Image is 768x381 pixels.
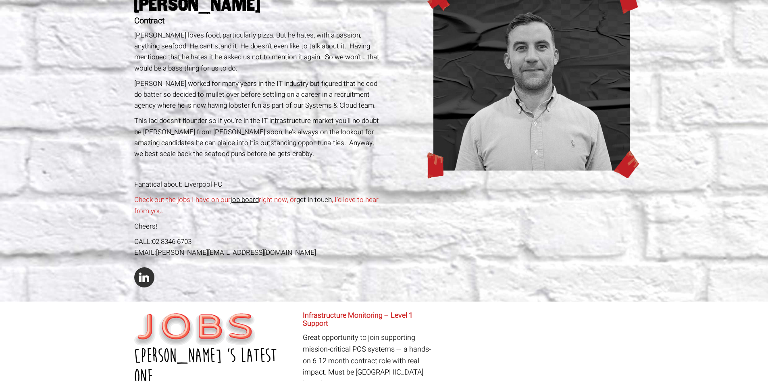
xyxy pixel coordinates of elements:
img: Jobs [134,313,255,346]
a: job board [231,195,259,205]
p: This lad doesn’t flounder so if you’re in the IT infrastructure market you’ll no doubt be [PERSON... [134,115,381,159]
p: Cheers! [134,221,381,232]
a: get in touch [296,195,332,205]
div: EMAIL: [134,247,381,258]
h2: Contract [134,17,381,25]
h6: Infrastructure Monitoring – Level 1 Support [303,312,433,328]
div: CALL: [134,236,381,247]
p: [PERSON_NAME] loves food, particularly pizza. But he hates, with a passion, anything seafood. He ... [134,30,381,74]
a: 02 8346 6703 [152,237,191,247]
p: Fanatical about: Liverpool FC [134,179,381,190]
p: Check out the jobs I have on our right now, or , I’d love to hear from you. [134,194,381,216]
p: [PERSON_NAME] worked for many years in the IT industry but figured that he cod do batter so decid... [134,78,381,111]
a: [PERSON_NAME][EMAIL_ADDRESS][DOMAIN_NAME] [156,248,316,258]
